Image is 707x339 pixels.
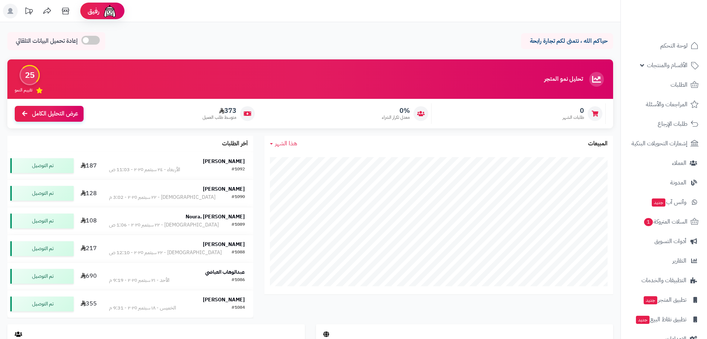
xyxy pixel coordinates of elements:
div: #1090 [232,194,245,201]
strong: [PERSON_NAME] [203,158,245,165]
div: تم التوصيل [10,158,74,173]
span: رفيق [88,7,99,15]
span: أدوات التسويق [654,236,686,246]
span: 373 [203,107,236,115]
div: #1088 [232,249,245,256]
h3: تحليل نمو المتجر [544,76,583,83]
div: تم التوصيل [10,241,74,256]
div: #1089 [232,221,245,229]
a: التطبيقات والخدمات [625,271,703,289]
a: العملاء [625,154,703,172]
div: الأربعاء - ٢٤ سبتمبر ٢٠٢٥ - 11:03 ص [109,166,180,173]
a: السلات المتروكة1 [625,213,703,231]
a: تطبيق نقاط البيعجديد [625,311,703,328]
span: وآتس آب [651,197,686,207]
span: تطبيق المتجر [643,295,686,305]
span: العملاء [672,158,686,168]
span: المدونة [670,177,686,188]
a: إشعارات التحويلات البنكية [625,135,703,152]
span: جديد [652,198,665,207]
div: #1084 [232,304,245,312]
span: طلبات الشهر [563,114,584,121]
td: 108 [77,207,100,235]
a: تحديثات المنصة [20,4,38,20]
span: إعادة تحميل البيانات التلقائي [16,37,78,45]
strong: [PERSON_NAME] [203,241,245,248]
div: تم التوصيل [10,297,74,311]
div: الخميس - ١٨ سبتمبر ٢٠٢٥ - 9:31 م [109,304,176,312]
strong: Noura. [PERSON_NAME] [186,213,245,221]
td: 217 [77,235,100,262]
span: إشعارات التحويلات البنكية [632,138,687,149]
h3: آخر الطلبات [222,141,248,147]
span: التقارير [672,256,686,266]
strong: [PERSON_NAME] [203,296,245,304]
div: #1086 [232,277,245,284]
td: 128 [77,180,100,207]
a: وآتس آبجديد [625,193,703,211]
span: تقييم النمو [15,87,32,93]
td: 187 [77,152,100,179]
span: السلات المتروكة [643,217,687,227]
a: تطبيق المتجرجديد [625,291,703,309]
span: الأقسام والمنتجات [647,60,687,70]
a: أدوات التسويق [625,232,703,250]
a: الطلبات [625,76,703,94]
p: حياكم الله ، نتمنى لكم تجارة رابحة [527,37,608,45]
h3: المبيعات [588,141,608,147]
div: [DEMOGRAPHIC_DATA] - ٢٢ سبتمبر ٢٠٢٥ - 3:02 م [109,194,215,201]
div: #1092 [232,166,245,173]
span: المراجعات والأسئلة [646,99,687,110]
div: الأحد - ٢١ سبتمبر ٢٠٢٥ - 9:19 م [109,277,169,284]
a: لوحة التحكم [625,37,703,55]
strong: عبدالوهاب العياضي [205,268,245,276]
span: 1 [644,218,653,226]
span: جديد [644,296,657,304]
span: لوحة التحكم [660,41,687,51]
span: متوسط طلب العميل [203,114,236,121]
a: هذا الشهر [270,139,297,148]
a: طلبات الإرجاع [625,115,703,133]
span: معدل تكرار الشراء [382,114,410,121]
span: جديد [636,316,650,324]
span: عرض التحليل الكامل [32,110,78,118]
a: المراجعات والأسئلة [625,96,703,113]
span: التطبيقات والخدمات [641,275,686,286]
div: [DEMOGRAPHIC_DATA] - ٢٢ سبتمبر ٢٠٢٥ - 1:06 ص [109,221,219,229]
a: عرض التحليل الكامل [15,106,84,122]
img: ai-face.png [102,4,117,18]
span: 0 [563,107,584,115]
td: 690 [77,263,100,290]
td: 355 [77,290,100,318]
a: المدونة [625,174,703,191]
span: 0% [382,107,410,115]
span: هذا الشهر [275,139,297,148]
span: تطبيق نقاط البيع [635,314,686,325]
div: تم التوصيل [10,269,74,284]
span: طلبات الإرجاع [658,119,687,129]
span: الطلبات [671,80,687,90]
a: التقارير [625,252,703,270]
div: تم التوصيل [10,214,74,228]
div: [DEMOGRAPHIC_DATA] - ٢٢ سبتمبر ٢٠٢٥ - 12:10 ص [109,249,222,256]
strong: [PERSON_NAME] [203,185,245,193]
div: تم التوصيل [10,186,74,201]
img: logo-2.png [657,15,700,31]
